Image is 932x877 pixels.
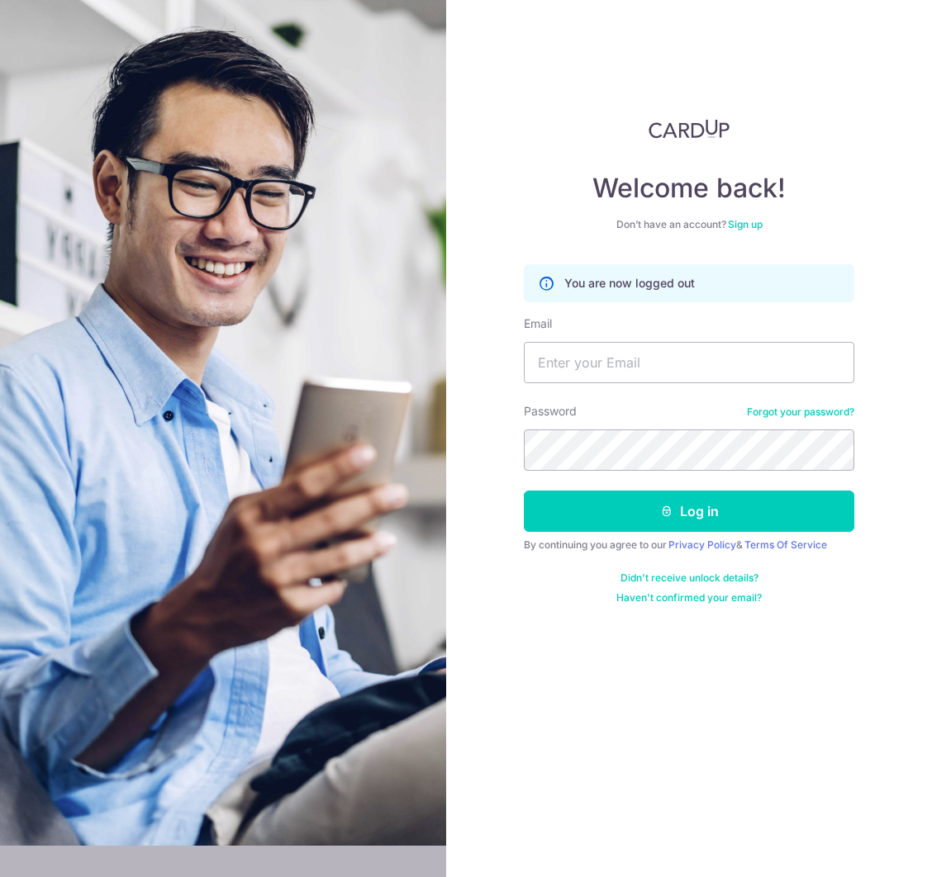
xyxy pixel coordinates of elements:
label: Email [524,315,552,332]
a: Terms Of Service [744,538,827,551]
button: Log in [524,491,854,532]
p: You are now logged out [564,275,695,292]
a: Haven't confirmed your email? [616,591,762,604]
div: Don’t have an account? [524,218,854,231]
img: CardUp Logo [649,119,730,139]
h4: Welcome back! [524,172,854,205]
a: Privacy Policy [668,538,736,551]
a: Didn't receive unlock details? [621,571,758,585]
a: Sign up [728,218,763,230]
input: Enter your Email [524,342,854,383]
label: Password [524,403,577,420]
div: By continuing you agree to our & [524,538,854,552]
a: Forgot your password? [747,405,854,419]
